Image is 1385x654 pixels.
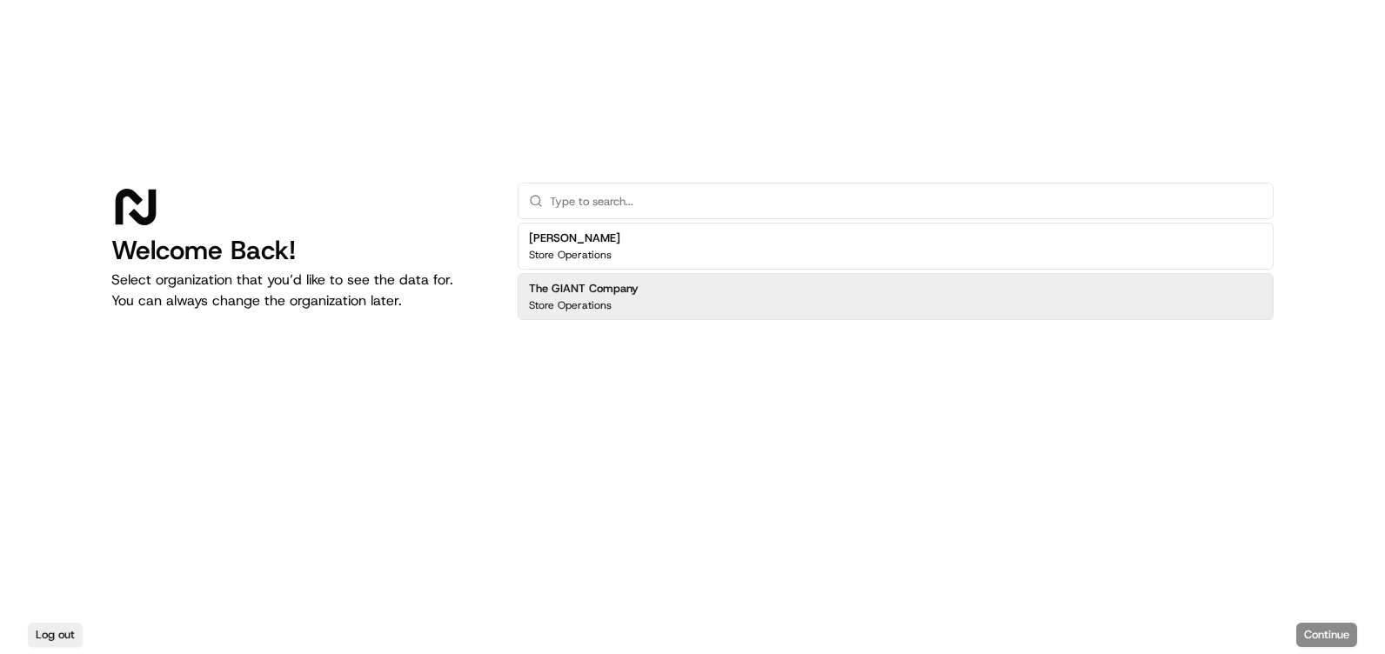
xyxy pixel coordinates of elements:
[529,298,612,312] p: Store Operations
[518,219,1274,324] div: Suggestions
[529,248,612,262] p: Store Operations
[529,230,620,246] h2: [PERSON_NAME]
[28,623,83,647] button: Log out
[111,235,490,266] h1: Welcome Back!
[529,281,639,297] h2: The GIANT Company
[111,270,490,311] p: Select organization that you’d like to see the data for. You can always change the organization l...
[550,184,1262,218] input: Type to search...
